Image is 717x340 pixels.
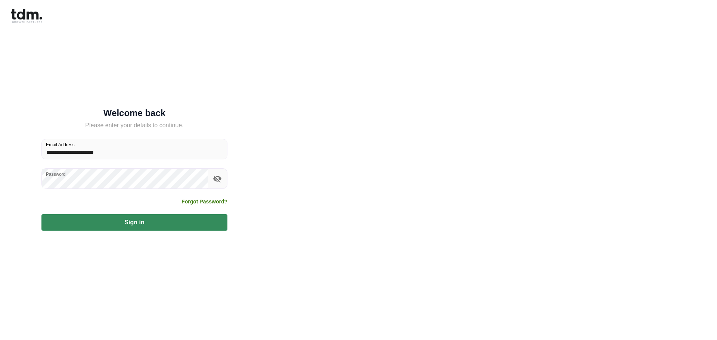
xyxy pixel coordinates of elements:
[41,109,227,117] h5: Welcome back
[46,171,66,177] label: Password
[46,141,75,148] label: Email Address
[181,198,227,205] a: Forgot Password?
[41,214,227,231] button: Sign in
[41,121,227,130] h5: Please enter your details to continue.
[211,172,224,185] button: toggle password visibility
